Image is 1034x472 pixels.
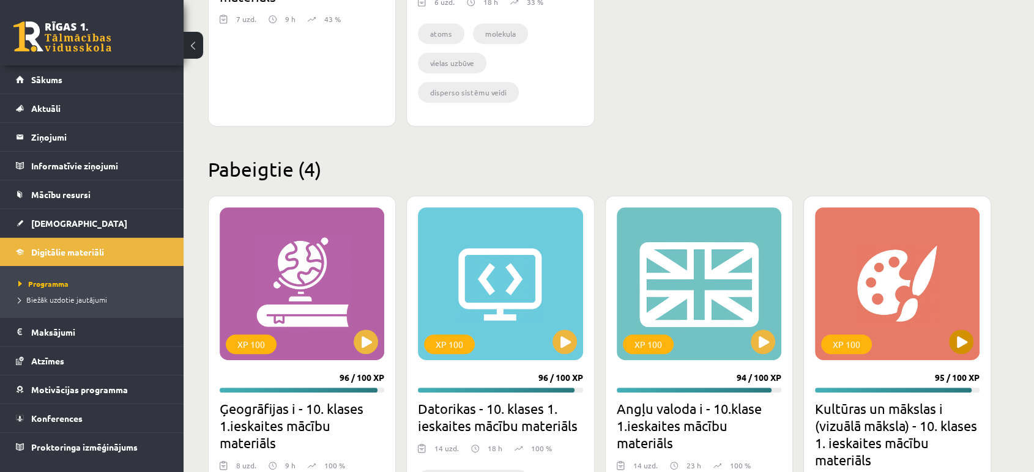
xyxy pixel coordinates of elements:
[623,334,674,354] div: XP 100
[31,246,104,257] span: Digitālie materiāli
[16,94,168,122] a: Aktuāli
[473,23,528,44] li: molekula
[16,433,168,461] a: Proktoringa izmēģinājums
[220,400,384,451] h2: Ģeogrāfijas i - 10. klases 1.ieskaites mācību materiāls
[821,334,872,354] div: XP 100
[418,23,464,44] li: atoms
[16,404,168,432] a: Konferences
[16,65,168,94] a: Sākums
[208,157,991,181] h2: Pabeigtie (4)
[617,400,781,451] h2: Angļu valoda i - 10.klase 1.ieskaites mācību materiāls
[16,318,168,346] a: Maksājumi
[418,400,582,434] h2: Datorikas - 10. klases 1. ieskaites mācību materiāls
[16,123,168,151] a: Ziņojumi
[31,355,64,366] span: Atzīmes
[31,103,61,114] span: Aktuāli
[16,209,168,237] a: [DEMOGRAPHIC_DATA]
[424,334,475,354] div: XP 100
[16,180,168,208] a: Mācību resursi
[16,238,168,266] a: Digitālie materiāli
[730,460,751,471] p: 100 %
[531,443,552,454] p: 100 %
[13,21,111,52] a: Rīgas 1. Tālmācības vidusskola
[18,295,107,304] span: Biežāk uzdotie jautājumi
[324,460,345,471] p: 100 %
[236,13,256,32] div: 7 uzd.
[434,443,459,461] div: 14 uzd.
[16,375,168,404] a: Motivācijas programma
[31,318,168,346] legend: Maksājumi
[324,13,341,24] p: 43 %
[686,460,701,471] p: 23 h
[18,279,69,289] span: Programma
[815,400,980,468] h2: Kultūras un mākslas i (vizuālā māksla) - 10. klases 1. ieskaites mācību materiāls
[31,74,62,85] span: Sākums
[31,123,168,151] legend: Ziņojumi
[418,53,486,73] li: vielas uzbūve
[31,441,138,452] span: Proktoringa izmēģinājums
[418,82,519,103] li: disperso sistēmu veidi
[31,189,91,200] span: Mācību resursi
[285,13,296,24] p: 9 h
[31,218,127,229] span: [DEMOGRAPHIC_DATA]
[31,413,83,424] span: Konferences
[31,152,168,180] legend: Informatīvie ziņojumi
[31,384,128,395] span: Motivācijas programma
[226,334,277,354] div: XP 100
[488,443,502,454] p: 18 h
[18,294,171,305] a: Biežāk uzdotie jautājumi
[16,152,168,180] a: Informatīvie ziņojumi
[16,347,168,375] a: Atzīmes
[285,460,296,471] p: 9 h
[18,278,171,289] a: Programma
